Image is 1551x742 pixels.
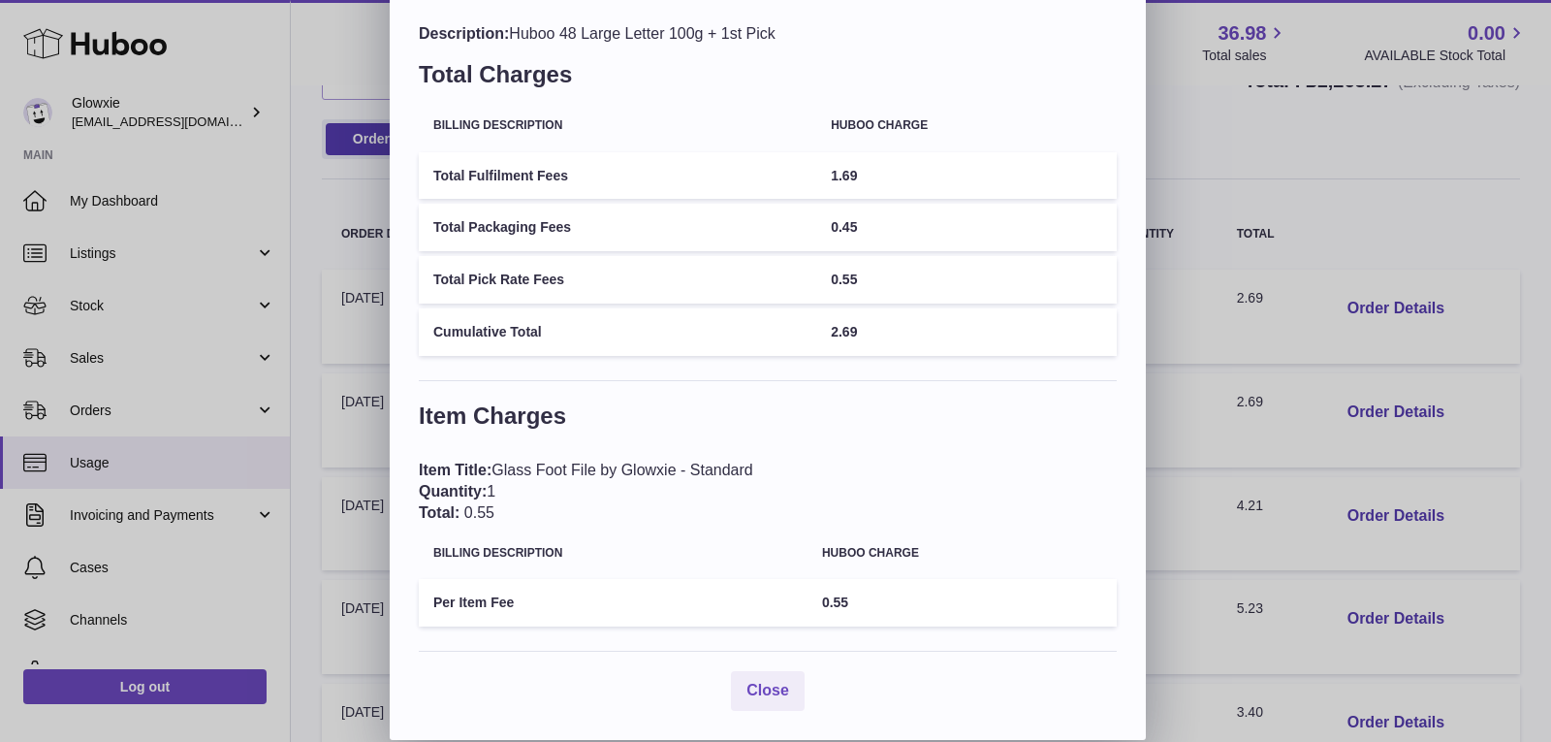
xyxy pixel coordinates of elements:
[419,462,491,478] span: Item Title:
[731,671,805,711] button: Close
[419,23,1117,45] div: Huboo 48 Large Letter 100g + 1st Pick
[419,460,1117,523] div: Glass Foot File by Glowxie - Standard 1
[419,579,807,627] td: Per Item Fee
[419,256,816,304] td: Total Pick Rate Fees
[419,152,816,200] td: Total Fulfilment Fees
[746,682,789,698] span: Close
[419,308,816,356] td: Cumulative Total
[419,401,1117,441] h3: Item Charges
[822,595,848,610] span: 0.55
[419,204,816,251] td: Total Packaging Fees
[419,532,807,574] th: Billing Description
[419,59,1117,100] h3: Total Charges
[831,324,857,339] span: 2.69
[419,25,509,42] span: Description:
[419,483,487,500] span: Quantity:
[831,219,857,235] span: 0.45
[419,504,459,521] span: Total:
[831,272,857,287] span: 0.55
[419,105,816,146] th: Billing Description
[464,504,494,521] span: 0.55
[816,105,1117,146] th: Huboo charge
[831,168,857,183] span: 1.69
[807,532,1117,574] th: Huboo charge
